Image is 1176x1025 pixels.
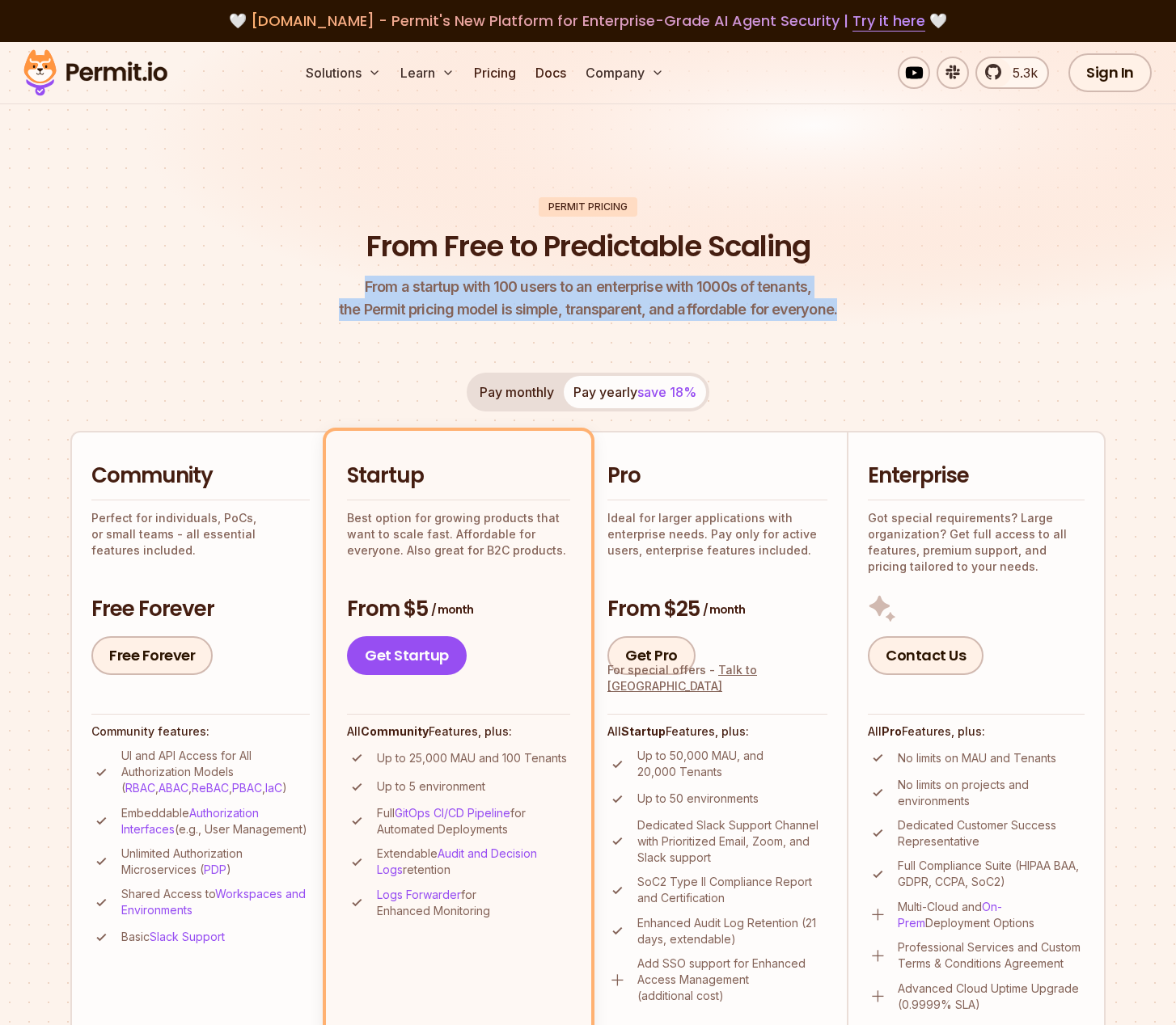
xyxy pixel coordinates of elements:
a: Try it here [852,11,925,32]
p: Full Compliance Suite (HIPAA BAA, GDPR, CCPA, SoC2) [898,858,1085,890]
p: Shared Access to [121,886,310,918]
a: Free Forever [91,636,213,675]
div: Permit Pricing [539,197,637,217]
button: Company [579,57,670,89]
h2: Pro [607,462,827,491]
p: Best option for growing products that want to scale fast. Affordable for everyone. Also great for... [347,510,570,559]
a: Get Startup [347,636,467,675]
a: Docs [529,57,573,89]
a: On-Prem [898,900,1002,930]
a: Authorization Interfaces [121,806,259,836]
p: Up to 50 environments [637,791,759,807]
a: Pricing [467,57,522,89]
p: SoC2 Type II Compliance Report and Certification [637,874,827,906]
a: IaC [265,781,282,795]
h2: Startup [347,462,570,491]
a: 5.3k [975,57,1049,89]
p: Professional Services and Custom Terms & Conditions Agreement [898,939,1085,972]
p: Up to 50,000 MAU, and 20,000 Tenants [637,748,827,780]
p: Dedicated Slack Support Channel with Prioritized Email, Zoom, and Slack support [637,817,827,866]
div: For special offers - [607,662,827,694]
p: Advanced Cloud Uptime Upgrade (0.9999% SLA) [898,981,1085,1013]
strong: Pro [882,724,902,738]
p: Got special requirements? Large organization? Get full access to all features, premium support, a... [868,510,1085,575]
a: ReBAC [192,781,229,795]
p: Add SSO support for Enhanced Access Management (additional cost) [637,955,827,1004]
h2: Community [91,462,310,491]
h3: Free Forever [91,595,310,624]
h4: Community features: [91,723,310,740]
span: From a startup with 100 users to an enterprise with 1000s of tenants, [339,276,837,298]
p: Ideal for larger applications with enterprise needs. Pay only for active users, enterprise featur... [607,510,827,559]
h3: From $25 [607,595,827,624]
p: Multi-Cloud and Deployment Options [898,899,1085,931]
a: Logs Forwarder [377,888,461,901]
h4: All Features, plus: [347,723,570,740]
p: for Enhanced Monitoring [377,887,570,919]
a: Audit and Decision Logs [377,846,537,876]
p: Basic [121,929,225,945]
p: Perfect for individuals, PoCs, or small teams - all essential features included. [91,510,310,559]
h4: All Features, plus: [607,723,827,740]
p: Enhanced Audit Log Retention (21 days, extendable) [637,915,827,947]
a: PBAC [232,781,262,795]
button: Learn [394,57,461,89]
a: Slack Support [150,930,225,943]
a: Contact Us [868,636,984,675]
h3: From $5 [347,595,570,624]
span: / month [703,601,745,618]
span: [DOMAIN_NAME] - Permit's New Platform for Enterprise-Grade AI Agent Security | [251,11,925,31]
button: Pay monthly [470,376,564,408]
span: / month [431,601,473,618]
p: the Permit pricing model is simple, transparent, and affordable for everyone. [339,276,837,321]
p: UI and API Access for All Authorization Models ( , , , , ) [121,748,310,796]
img: Permit logo [16,45,175,100]
a: GitOps CI/CD Pipeline [395,806,510,820]
p: Extendable retention [377,846,570,878]
button: Solutions [299,57,387,89]
p: No limits on projects and environments [898,777,1085,809]
a: PDP [204,863,226,876]
p: Dedicated Customer Success Representative [898,817,1085,850]
h2: Enterprise [868,462,1085,491]
a: ABAC [159,781,188,795]
p: Unlimited Authorization Microservices ( ) [121,846,310,878]
a: RBAC [125,781,155,795]
div: 🤍 🤍 [39,10,1137,32]
h4: All Features, plus: [868,723,1085,740]
strong: Startup [621,724,666,738]
a: Get Pro [607,636,696,675]
p: Embeddable (e.g., User Management) [121,805,310,837]
p: Up to 25,000 MAU and 100 Tenants [377,750,567,766]
p: Full for Automated Deployments [377,805,570,837]
span: 5.3k [1003,63,1038,82]
strong: Community [361,724,429,738]
a: Sign In [1068,53,1152,92]
h1: From Free to Predictable Scaling [366,226,810,267]
p: Up to 5 environment [377,778,485,795]
p: No limits on MAU and Tenants [898,750,1056,766]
